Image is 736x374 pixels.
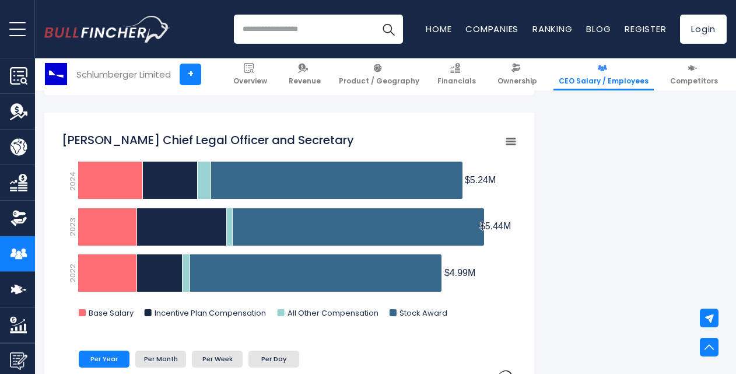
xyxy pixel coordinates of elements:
a: Register [625,23,666,35]
span: Product / Geography [339,76,419,86]
li: Per Month [135,351,186,367]
a: Product / Geography [334,58,425,90]
li: Per Week [192,351,243,367]
text: 2024 [67,172,78,191]
span: Overview [233,76,267,86]
a: Login [680,15,727,44]
text: 2023 [67,218,78,236]
button: Search [374,15,403,44]
tspan: $5.24M [465,175,496,185]
tspan: $5.44M [480,221,511,231]
li: Per Day [248,351,299,367]
img: Ownership [10,209,27,227]
text: Stock Award [399,307,447,319]
svg: Dianne Ralston Chief Legal Officer and Secretary [62,126,517,330]
span: CEO Salary / Employees [559,76,649,86]
a: Overview [228,58,272,90]
a: Financials [432,58,481,90]
span: Competitors [670,76,718,86]
text: All Other Compensation [288,307,378,319]
text: Base Salary [89,307,134,319]
li: Per Year [79,351,129,367]
tspan: $4.99M [444,268,475,278]
a: Ownership [492,58,542,90]
a: Ranking [532,23,572,35]
tspan: [PERSON_NAME] Chief Legal Officer and Secretary [62,132,354,148]
div: Schlumberger Limited [76,68,171,81]
a: Companies [465,23,518,35]
img: Bullfincher logo [44,16,170,43]
a: Go to homepage [44,16,170,43]
a: Blog [586,23,611,35]
a: CEO Salary / Employees [553,58,654,90]
a: Competitors [665,58,723,90]
span: Financials [437,76,476,86]
a: + [180,64,201,85]
a: Home [426,23,451,35]
a: Revenue [283,58,326,90]
span: Revenue [289,76,321,86]
text: Incentive Plan Compensation [155,307,266,319]
text: 2022 [67,264,78,282]
img: SLB logo [45,63,67,85]
span: Ownership [497,76,537,86]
